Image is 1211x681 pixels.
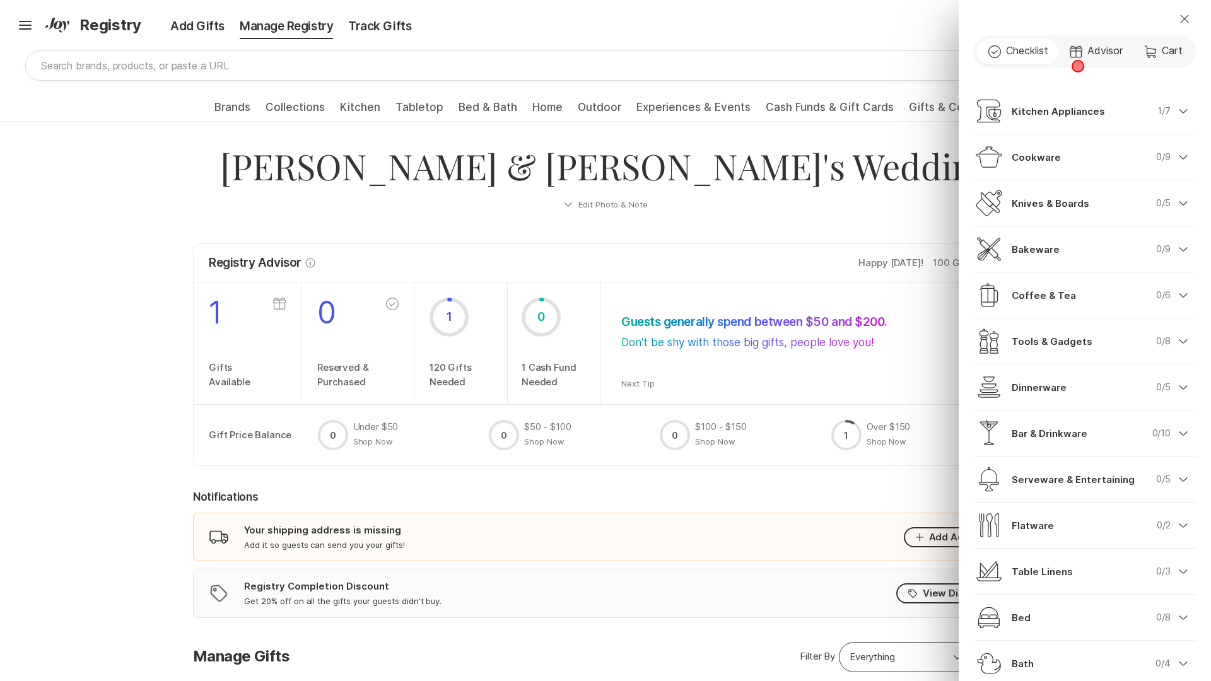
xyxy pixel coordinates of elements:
[1058,39,1133,64] button: Advisor
[1012,381,1067,394] p: Dinnerware
[1012,289,1076,302] p: Coffee & Tea
[974,510,1004,540] img: flatware_48.svg
[1156,472,1171,487] p: 0/5
[974,326,1004,356] img: toolsgadgets_48.svg
[1156,334,1171,349] p: 0/8
[1156,242,1171,257] p: 0/9
[974,188,1004,218] img: knivesboards_48.svg
[1012,473,1135,486] p: Serveware & Entertaining
[1012,151,1061,164] p: Cookware
[974,648,1004,678] img: bath_48.svg
[1155,656,1171,671] p: 0/4
[974,280,1004,310] img: coffee_48.svg
[1012,105,1105,118] p: Kitchen Appliances
[1133,39,1193,64] button: Cart
[1156,610,1171,625] p: 0/8
[1012,611,1031,624] p: Bed
[1156,196,1171,211] p: 0/5
[1152,426,1171,441] p: 0/10
[1156,564,1171,579] p: 0/3
[974,96,1004,126] img: kitchen_48.svg
[1012,197,1089,210] p: Knives & Boards
[974,602,1004,632] img: bed_48.svg
[1012,243,1060,256] p: Bakeware
[974,556,1004,586] img: tablelinens_48.svg
[1162,44,1183,57] span: Cart
[974,372,1004,402] img: dinnerware_48.svg
[974,142,1004,172] img: cookware_48.svg
[1157,104,1171,119] p: 1/7
[1012,335,1092,348] p: Tools & Gadgets
[974,418,1004,448] img: drinkware_48.svg
[1156,288,1171,303] p: 0/6
[1156,150,1171,165] p: 0/9
[1012,657,1034,670] p: Bath
[1012,427,1087,440] p: Bar & Drinkware
[974,234,1004,264] img: bakeware_48.svg
[977,39,1058,64] button: Checklist
[1156,380,1171,395] p: 0/5
[1157,518,1171,533] p: 0/2
[1012,565,1073,578] p: Table Linens
[1006,44,1048,57] span: Checklist
[1162,4,1207,34] button: Close
[1012,519,1054,532] p: Flatware
[974,464,1004,494] img: serveware_48.svg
